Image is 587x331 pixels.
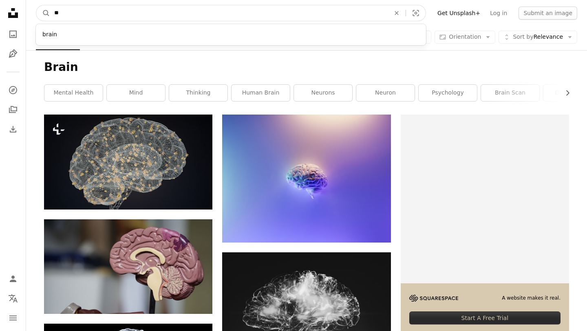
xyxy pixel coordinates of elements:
[5,102,21,118] a: Collections
[222,175,391,182] a: blue and green peacock feather
[36,27,426,42] div: brain
[388,5,406,21] button: Clear
[519,7,577,20] button: Submit an image
[169,85,227,101] a: thinking
[502,295,561,302] span: A website makes it real.
[433,7,485,20] a: Get Unsplash+
[5,46,21,62] a: Illustrations
[499,31,577,44] button: Sort byRelevance
[406,5,426,21] button: Visual search
[5,121,21,137] a: Download History
[44,219,212,314] img: brown brain decor in selective-focus photography
[44,263,212,270] a: brown brain decor in selective-focus photography
[222,115,391,243] img: blue and green peacock feather
[294,85,352,101] a: neurons
[5,82,21,98] a: Explore
[409,311,561,324] div: Start A Free Trial
[419,85,477,101] a: psychology
[36,5,426,21] form: Find visuals sitewide
[485,7,512,20] a: Log in
[409,295,458,302] img: file-1705255347840-230a6ab5bca9image
[44,158,212,165] a: a computer generated image of a human brain
[107,85,165,101] a: mind
[44,85,103,101] a: mental health
[5,26,21,42] a: Photos
[232,85,290,101] a: human brain
[560,85,569,101] button: scroll list to the right
[44,60,569,75] h1: Brain
[5,290,21,307] button: Language
[44,115,212,209] img: a computer generated image of a human brain
[435,31,495,44] button: Orientation
[5,5,21,23] a: Home — Unsplash
[513,33,533,40] span: Sort by
[5,310,21,326] button: Menu
[513,33,563,41] span: Relevance
[481,85,539,101] a: brain scan
[5,271,21,287] a: Log in / Sign up
[449,33,481,40] span: Orientation
[356,85,415,101] a: neuron
[36,5,50,21] button: Search Unsplash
